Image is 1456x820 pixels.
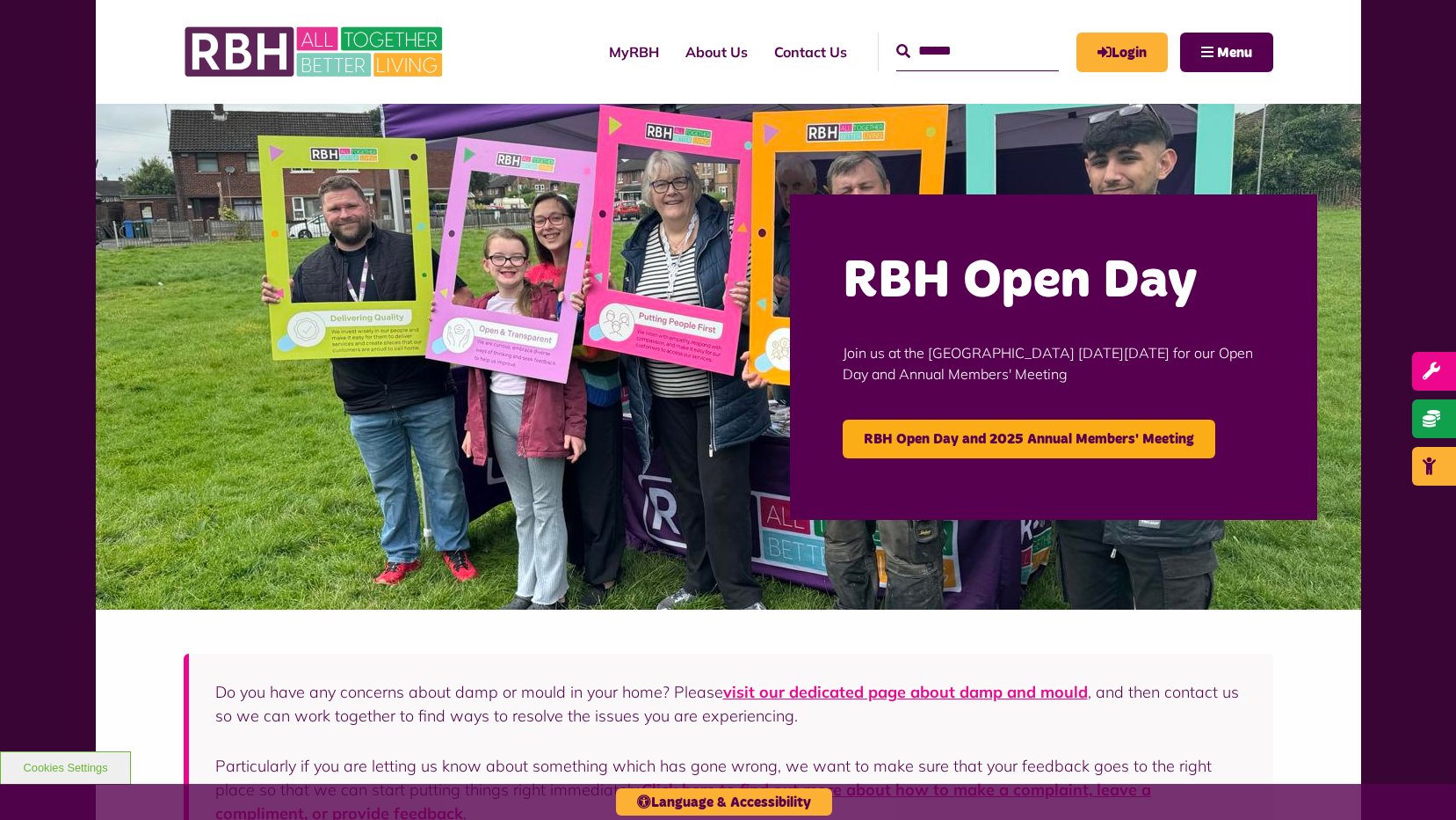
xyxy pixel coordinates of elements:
h2: RBH Open Day [843,247,1264,316]
button: Navigation [1180,33,1273,72]
p: Join us at the [GEOGRAPHIC_DATA] [DATE][DATE] for our Open Day and Annual Members' Meeting [843,316,1264,411]
a: visit our dedicated page about damp and mould [723,682,1088,702]
a: MyRBH [596,28,672,76]
a: Contact Us [761,28,860,76]
img: Image (22) [96,104,1361,610]
iframe: Netcall Web Assistant for live chat [1377,741,1456,820]
a: MyRBH [1076,33,1168,72]
button: Language & Accessibility [616,788,832,816]
img: RBH [184,18,447,86]
p: Do you have any concerns about damp or mould in your home? Please , and then contact us so we can... [215,680,1247,728]
a: RBH Open Day and 2025 Annual Members' Meeting [843,420,1215,458]
a: About Us [672,28,761,76]
span: Menu [1217,46,1252,60]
